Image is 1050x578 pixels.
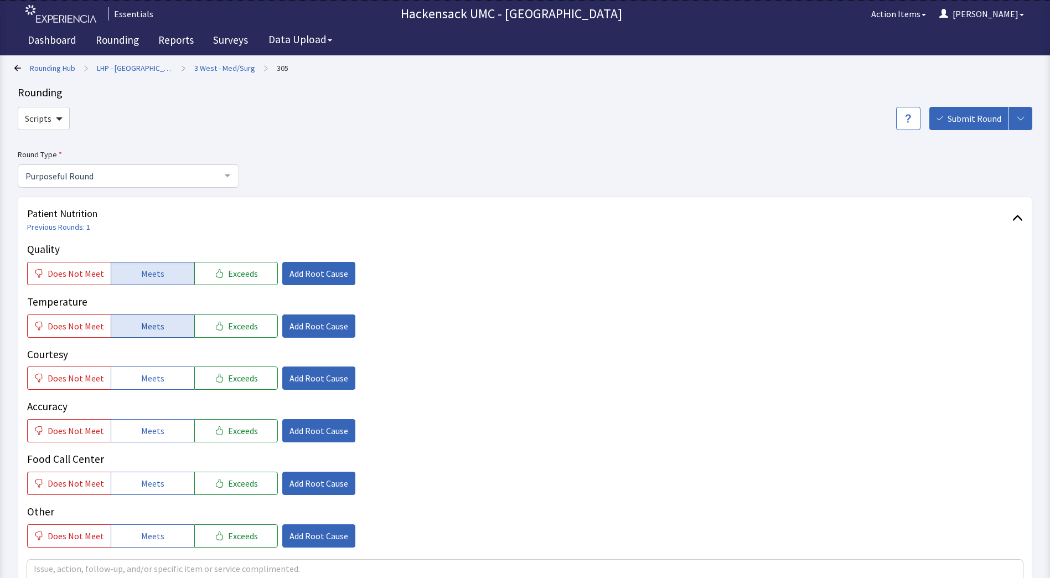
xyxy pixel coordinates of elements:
[933,3,1031,25] button: [PERSON_NAME]
[27,222,90,232] a: Previous Rounds: 1
[289,371,348,385] span: Add Root Cause
[111,262,194,285] button: Meets
[48,477,104,490] span: Does Not Meet
[108,7,153,20] div: Essentials
[84,57,88,79] span: >
[27,294,1023,310] p: Temperature
[228,319,258,333] span: Exceeds
[111,524,194,548] button: Meets
[48,319,104,333] span: Does Not Meet
[150,28,202,55] a: Reports
[205,28,256,55] a: Surveys
[282,419,355,442] button: Add Root Cause
[48,529,104,543] span: Does Not Meet
[27,472,111,495] button: Does Not Meet
[27,399,1023,415] p: Accuracy
[141,424,164,437] span: Meets
[48,371,104,385] span: Does Not Meet
[282,262,355,285] button: Add Root Cause
[27,419,111,442] button: Does Not Meet
[262,29,339,50] button: Data Upload
[228,477,258,490] span: Exceeds
[30,63,75,74] a: Rounding Hub
[282,472,355,495] button: Add Root Cause
[27,347,1023,363] p: Courtesy
[97,63,173,74] a: LHP - [GEOGRAPHIC_DATA]
[27,314,111,338] button: Does Not Meet
[27,206,1012,221] span: Patient Nutrition
[182,57,185,79] span: >
[48,424,104,437] span: Does Not Meet
[111,472,194,495] button: Meets
[48,267,104,280] span: Does Not Meet
[282,524,355,548] button: Add Root Cause
[27,262,111,285] button: Does Not Meet
[194,63,255,74] a: 3 West - Med/Surg
[25,112,51,125] span: Scripts
[228,371,258,385] span: Exceeds
[865,3,933,25] button: Action Items
[194,314,278,338] button: Exceeds
[87,28,147,55] a: Rounding
[264,57,268,79] span: >
[194,419,278,442] button: Exceeds
[18,148,239,161] label: Round Type
[27,241,1023,257] p: Quality
[194,262,278,285] button: Exceeds
[289,267,348,280] span: Add Root Cause
[141,477,164,490] span: Meets
[141,371,164,385] span: Meets
[194,472,278,495] button: Exceeds
[27,524,111,548] button: Does Not Meet
[23,169,216,182] span: Purposeful Round
[289,319,348,333] span: Add Root Cause
[111,314,194,338] button: Meets
[282,314,355,338] button: Add Root Cause
[19,28,85,55] a: Dashboard
[948,112,1001,125] span: Submit Round
[194,524,278,548] button: Exceeds
[282,367,355,390] button: Add Root Cause
[289,529,348,543] span: Add Root Cause
[18,85,1032,100] div: Rounding
[929,107,1008,130] button: Submit Round
[289,477,348,490] span: Add Root Cause
[277,63,288,74] a: 305
[228,529,258,543] span: Exceeds
[228,267,258,280] span: Exceeds
[194,367,278,390] button: Exceeds
[141,319,164,333] span: Meets
[27,367,111,390] button: Does Not Meet
[111,419,194,442] button: Meets
[27,451,1023,467] p: Food Call Center
[289,424,348,437] span: Add Root Cause
[111,367,194,390] button: Meets
[18,107,70,130] button: Scripts
[228,424,258,437] span: Exceeds
[25,5,96,23] img: experiencia_logo.png
[141,529,164,543] span: Meets
[27,504,1023,520] p: Other
[141,267,164,280] span: Meets
[158,5,865,23] p: Hackensack UMC - [GEOGRAPHIC_DATA]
